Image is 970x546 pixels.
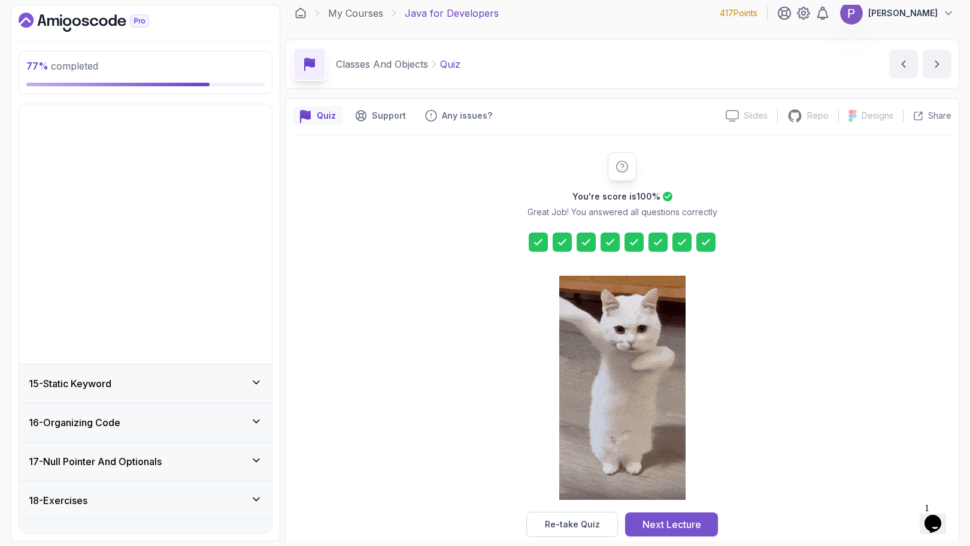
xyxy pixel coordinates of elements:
[442,110,492,122] p: Any issues?
[317,110,336,122] p: Quiz
[19,403,272,442] button: 16-Organizing Code
[29,376,111,391] h3: 15 - Static Keyword
[440,57,460,71] p: Quiz
[348,106,413,125] button: Support button
[293,106,343,125] button: quiz button
[572,191,660,203] h2: You're score is 100 %
[545,518,600,530] div: Re-take Quiz
[528,206,717,218] p: Great Job! You answered all questions correctly
[720,7,757,19] p: 417 Points
[625,512,718,536] button: Next Lecture
[29,415,120,430] h3: 16 - Organizing Code
[26,60,98,72] span: completed
[295,7,307,19] a: Dashboard
[405,6,499,20] p: Java for Developers
[923,50,951,79] button: next content
[26,60,48,72] span: 77 %
[19,364,272,403] button: 15-Static Keyword
[928,110,951,122] p: Share
[526,512,618,537] button: Re-take Quiz
[328,6,383,20] a: My Courses
[807,110,829,122] p: Repo
[29,493,87,508] h3: 18 - Exercises
[839,1,954,25] button: user profile image[PERSON_NAME]
[920,498,958,534] iframe: chat widget
[19,442,272,481] button: 17-Null Pointer And Optionals
[372,110,406,122] p: Support
[19,13,177,32] a: Dashboard
[889,50,918,79] button: previous content
[744,110,768,122] p: Slides
[840,2,863,25] img: user profile image
[862,110,893,122] p: Designs
[903,110,951,122] button: Share
[19,481,272,520] button: 18-Exercises
[868,7,938,19] p: [PERSON_NAME]
[29,454,162,469] h3: 17 - Null Pointer And Optionals
[336,57,428,71] p: Classes And Objects
[418,106,499,125] button: Feedback button
[642,517,701,532] div: Next Lecture
[559,276,686,500] img: cool-cat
